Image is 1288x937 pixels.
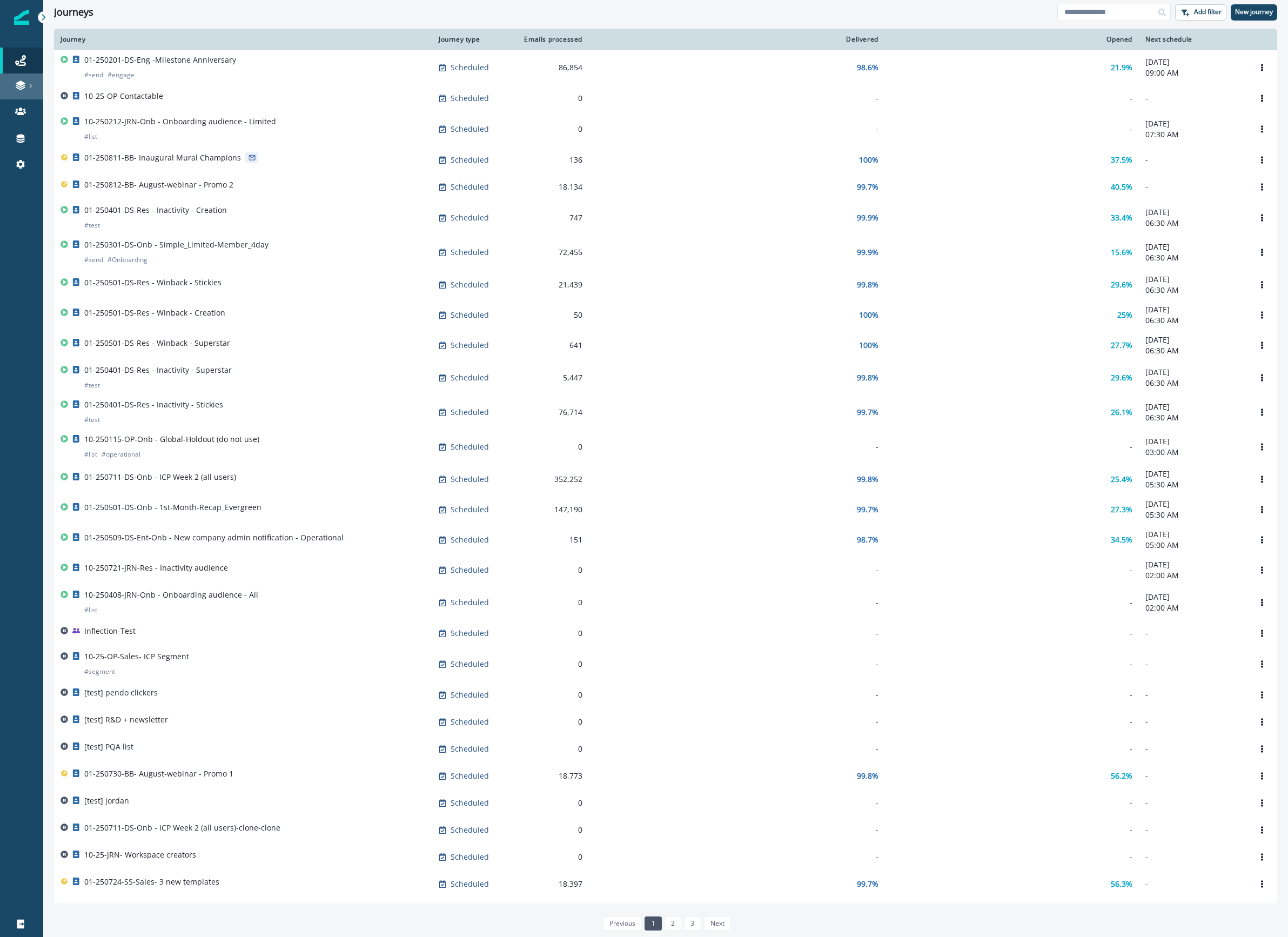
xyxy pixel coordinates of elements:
p: Scheduled [451,62,489,73]
p: 05:30 AM [1145,479,1240,490]
p: - [1145,182,1240,192]
a: 01-250401-DS-Res - Inactivity - Superstar#testScheduled5,44799.8%29.6%[DATE]06:30 AMOptions [54,360,1277,395]
div: 147,190 [520,504,582,515]
p: # send [84,70,103,81]
p: Scheduled [451,771,489,781]
div: 352,252 [520,474,582,485]
a: Page 1 is your current page [645,916,661,931]
ul: Pagination [600,916,731,931]
button: Options [1253,594,1271,611]
p: # send [84,255,103,265]
p: 01-250724-SS-Sales- 3 new templates [84,876,219,887]
button: Options [1253,471,1271,487]
p: [DATE] [1145,207,1240,218]
p: 10-25-OP-Sales- ICP Segment [84,651,189,662]
a: 01-250501-DS-Onb - 1st-Month-Recap_EvergreenScheduled147,19099.7%27.3%[DATE]05:30 AMOptions [54,494,1277,525]
p: 99.7% [857,879,878,889]
p: 10-250115-OP-Onb - Global-Holdout (do not use) [84,434,259,445]
p: 01-250501-DS-Onb - 1st-Month-Recap_Evergreen [84,502,261,513]
p: 07:30 AM [1145,129,1240,140]
button: Options [1253,121,1271,137]
p: 99.7% [857,182,878,192]
p: 99.9% [857,247,878,258]
img: Inflection [14,10,29,25]
p: 21.9% [1111,62,1132,73]
div: 0 [520,93,582,104]
p: 29.6% [1111,372,1132,383]
p: 100% [859,340,878,351]
p: [test] PQA list [84,741,133,752]
p: - [1145,744,1240,754]
p: 02:00 AM [1145,570,1240,581]
button: Options [1253,822,1271,838]
div: 747 [520,212,582,223]
p: Scheduled [451,310,489,320]
button: Options [1253,244,1271,260]
p: 100% [859,310,878,320]
div: - [595,659,878,670]
p: Add filter [1194,8,1222,16]
div: - [891,628,1132,639]
a: 01-250711-DS-Onb - ICP Week 2 (all users)Scheduled352,25299.8%25.4%[DATE]05:30 AMOptions [54,464,1277,494]
p: 56.3% [1111,879,1132,889]
p: # test [84,380,100,391]
div: 0 [520,628,582,639]
p: - [1145,155,1240,165]
a: 01-250501-DS-Res - Winback - CreationScheduled50100%25%[DATE]06:30 AMOptions [54,300,1277,330]
button: Options [1253,741,1271,757]
p: - [1145,852,1240,862]
p: Scheduled [451,744,489,754]
button: Options [1253,532,1271,548]
div: - [891,690,1132,700]
p: Scheduled [451,690,489,700]
a: [test] jordanScheduled0---Options [54,789,1277,816]
div: - [891,124,1132,135]
p: 10-25-OP-Contactable [84,91,163,102]
p: 15.6% [1111,247,1132,258]
div: 0 [520,565,582,575]
p: Scheduled [451,212,489,223]
p: 25% [1117,310,1132,320]
a: 10-25-JRN- Workspace creatorsScheduled0---Options [54,844,1277,871]
p: Scheduled [451,340,489,351]
a: 01-250730-BB- August-webinar - Promo 1Scheduled18,77399.8%56.2%-Options [54,762,1277,789]
button: Options [1253,656,1271,672]
button: Options [1253,152,1271,168]
p: # list [84,131,97,142]
p: [DATE] [1145,274,1240,285]
p: 10-250212-JRN-Onb - Onboarding audience - Limited [84,116,276,127]
div: - [595,825,878,835]
a: 01-250711-DS-Onb - ICP Week 2 (all users)-clone-cloneScheduled0---Options [54,816,1277,844]
p: 99.8% [857,279,878,290]
div: 21,439 [520,279,582,290]
button: Options [1253,714,1271,730]
p: 37.5% [1111,155,1132,165]
div: 18,397 [520,879,582,889]
p: # Onboarding [108,255,147,265]
a: 10-25-OP-ContactableScheduled0---Options [54,85,1277,112]
div: 18,773 [520,771,582,781]
p: - [1145,879,1240,889]
button: Options [1253,439,1271,455]
p: 29.6% [1111,279,1132,290]
p: 99.8% [857,372,878,383]
p: 26.1% [1111,407,1132,418]
div: 0 [520,852,582,862]
p: - [1145,717,1240,727]
p: 99.8% [857,771,878,781]
button: Options [1253,625,1271,641]
a: [test] pendo clickersScheduled0---Options [54,681,1277,708]
p: [test] R&D + newsletter [84,714,168,725]
p: 40.5% [1111,182,1132,192]
p: 10-25-JRN- Workspace creators [84,849,196,860]
a: [test] PQA listScheduled0---Options [54,735,1277,762]
a: [test] R&D + newsletterScheduled0---Options [54,708,1277,735]
p: 99.9% [857,212,878,223]
div: 76,714 [520,407,582,418]
div: - [595,852,878,862]
p: [test] pendo clickers [84,687,158,698]
div: - [595,93,878,104]
p: [DATE] [1145,401,1240,412]
div: - [595,565,878,575]
div: 0 [520,441,582,452]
